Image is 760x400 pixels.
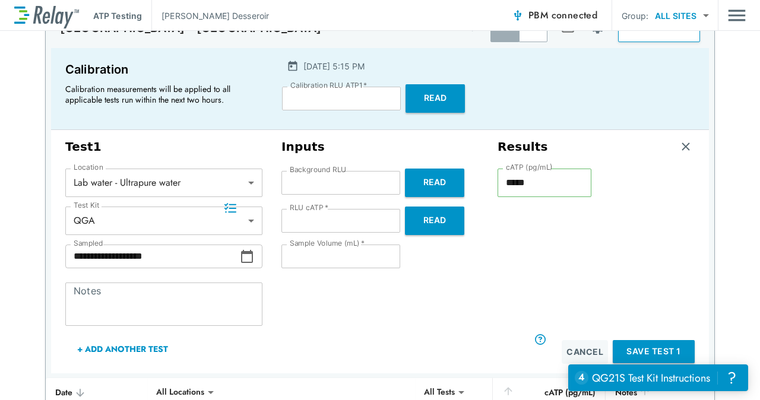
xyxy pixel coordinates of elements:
[65,84,255,105] p: Calibration measurements will be applied to all applicable tests run within the next two hours.
[303,60,365,72] p: [DATE] 5:15 PM
[281,139,479,154] h3: Inputs
[405,169,464,197] button: Read
[562,340,608,364] button: Cancel
[728,4,746,27] button: Main menu
[728,4,746,27] img: Drawer Icon
[65,171,262,195] div: Lab water - Ultrapure water
[65,209,262,233] div: QGA
[65,139,262,154] h3: Test 1
[74,239,103,247] label: Sampled
[552,8,598,22] span: connected
[14,3,79,28] img: LuminUltra Relay
[93,9,142,22] p: ATP Testing
[615,385,670,399] div: Notes
[622,9,648,22] p: Group:
[290,81,367,90] label: Calibration RLU ATP1
[161,9,269,22] p: [PERSON_NAME] Desseroir
[287,60,299,72] img: Calender Icon
[65,335,180,364] button: + Add Another Test
[506,163,553,172] label: cATP (pg/mL)
[405,207,464,235] button: Read
[680,141,692,153] img: Remove
[568,364,748,391] iframe: Resource center
[74,163,103,172] label: Location
[406,84,465,113] button: Read
[74,201,100,209] label: Test Kit
[528,7,597,24] span: PBM
[613,340,695,363] button: Save Test 1
[290,204,328,212] label: RLU cATP
[502,385,596,399] div: cATP (pg/mL)
[512,9,524,21] img: Connected Icon
[498,139,548,154] h3: Results
[65,245,240,268] input: Choose date, selected date is Sep 24, 2025
[290,239,365,247] label: Sample Volume (mL)
[65,60,261,79] p: Calibration
[290,166,346,174] label: Background RLU
[507,4,602,27] button: PBM connected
